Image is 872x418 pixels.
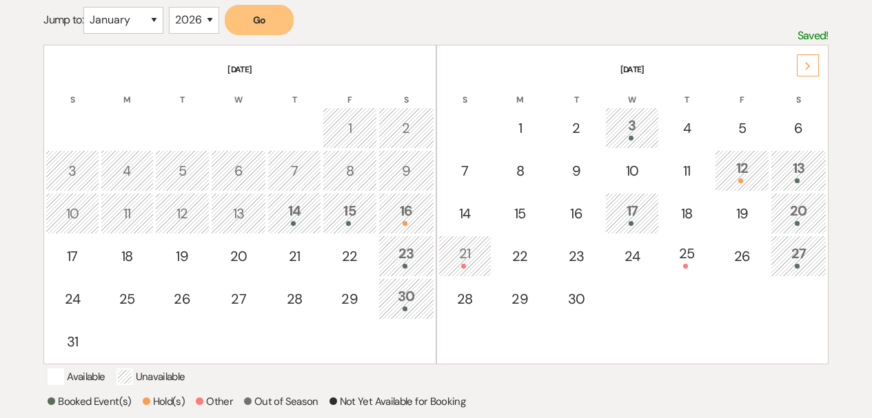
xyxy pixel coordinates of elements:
[446,203,484,224] div: 14
[446,243,484,269] div: 21
[323,77,377,106] th: F
[267,77,321,106] th: T
[329,393,465,410] p: Not Yet Available for Booking
[108,246,146,267] div: 18
[330,246,369,267] div: 22
[53,246,91,267] div: 17
[155,77,210,106] th: T
[500,160,540,181] div: 8
[53,160,91,181] div: 3
[613,115,651,140] div: 3
[163,246,202,267] div: 19
[163,203,202,224] div: 12
[778,243,819,269] div: 27
[556,289,597,309] div: 30
[778,200,819,226] div: 20
[500,246,540,267] div: 22
[446,160,484,181] div: 7
[493,77,547,106] th: M
[330,118,369,138] div: 1
[613,246,651,267] div: 24
[500,118,540,138] div: 1
[211,77,267,106] th: W
[275,289,313,309] div: 28
[386,118,427,138] div: 2
[660,77,713,106] th: T
[196,393,233,410] p: Other
[163,289,202,309] div: 26
[275,200,313,226] div: 14
[549,77,605,106] th: T
[715,77,769,106] th: F
[108,289,146,309] div: 25
[613,200,651,226] div: 17
[668,160,706,181] div: 11
[225,5,294,35] button: Go
[45,77,99,106] th: S
[556,203,597,224] div: 16
[778,158,819,183] div: 13
[722,158,762,183] div: 12
[556,160,597,181] div: 9
[668,203,706,224] div: 18
[438,77,491,106] th: S
[143,393,185,410] p: Hold(s)
[53,331,91,352] div: 31
[556,246,597,267] div: 23
[275,246,313,267] div: 21
[798,27,829,45] p: Saved!
[219,160,259,181] div: 6
[275,160,313,181] div: 7
[556,118,597,138] div: 2
[48,393,131,410] p: Booked Event(s)
[722,203,762,224] div: 19
[613,160,651,181] div: 10
[605,77,658,106] th: W
[108,203,146,224] div: 11
[53,203,91,224] div: 10
[43,12,83,27] span: Jump to:
[378,77,434,106] th: S
[386,243,427,269] div: 23
[219,203,259,224] div: 13
[163,160,202,181] div: 5
[53,289,91,309] div: 24
[330,160,369,181] div: 8
[219,246,259,267] div: 20
[722,118,762,138] div: 5
[722,246,762,267] div: 26
[386,200,427,226] div: 16
[48,368,105,385] p: Available
[500,289,540,309] div: 29
[771,77,827,106] th: S
[330,200,369,226] div: 15
[244,393,318,410] p: Out of Season
[386,286,427,311] div: 30
[668,243,706,269] div: 25
[446,289,484,309] div: 28
[116,368,185,385] p: Unavailable
[438,47,827,76] th: [DATE]
[330,289,369,309] div: 29
[668,118,706,138] div: 4
[108,160,146,181] div: 4
[500,203,540,224] div: 15
[45,47,434,76] th: [DATE]
[101,77,154,106] th: M
[778,118,819,138] div: 6
[219,289,259,309] div: 27
[386,160,427,181] div: 9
